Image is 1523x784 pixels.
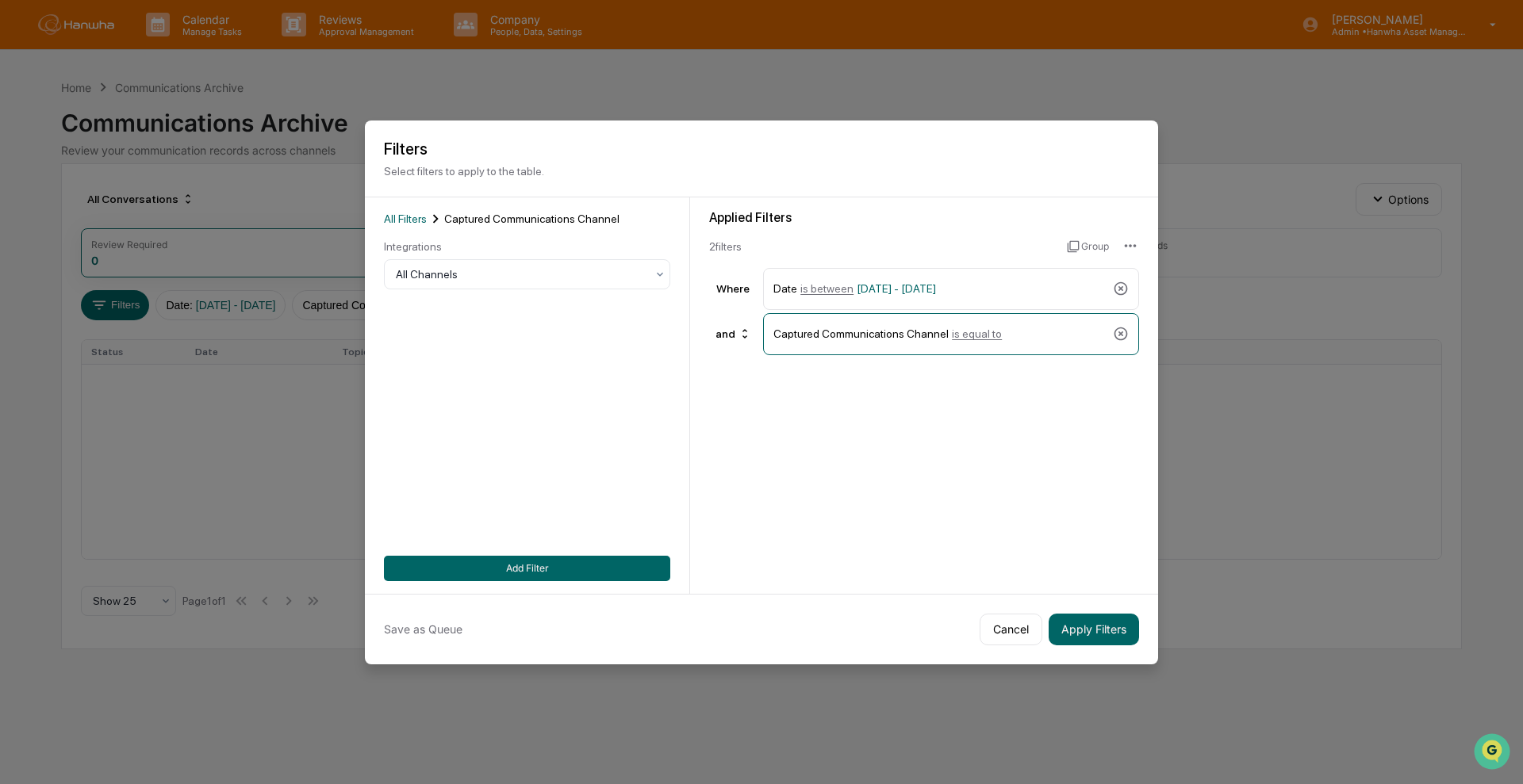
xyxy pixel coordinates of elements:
span: [DATE] - [DATE] [857,282,936,295]
span: All Filters [384,212,427,225]
span: Data Lookup [32,230,100,246]
img: 1746055101610-c473b297-6a78-478c-a979-82029cc54cd1 [16,121,44,150]
div: Captured Communications Channel [773,320,1107,348]
p: How can we help? [16,33,289,59]
p: Select filters to apply to the table. [384,165,1139,178]
button: Group [1067,234,1109,259]
button: Start new chat [270,126,289,145]
div: 2 filter s [709,240,1054,253]
a: 🖐️Preclearance [10,193,109,222]
div: We're available if you need us! [54,137,201,150]
div: and [709,321,758,346]
a: 🗄️Attestations [109,193,203,222]
div: 🗄️ [115,201,128,214]
div: Start new chat [54,121,260,137]
span: is between [800,282,854,295]
div: Applied Filters [709,210,1139,225]
button: Cancel [980,614,1042,645]
button: Apply Filters [1049,614,1139,645]
input: Clear [41,72,262,89]
a: Powered byPylon [112,268,192,281]
span: Captured Communications Channel [444,212,620,225]
a: 🔎Data Lookup [10,224,106,252]
span: is equal to [952,327,1002,340]
div: Date [773,275,1107,303]
button: Add Filter [384,556,670,581]
div: Integrations [384,240,670,253]
span: Pylon [158,269,192,281]
button: Save as Queue [384,614,462,645]
h2: Filters [384,140,1139,159]
div: 🔎 [16,231,29,244]
iframe: Open customer support [1472,732,1515,774]
span: Attestations [131,200,197,216]
div: Where [709,282,757,295]
div: 🖐️ [16,201,29,214]
span: Preclearance [32,200,102,216]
